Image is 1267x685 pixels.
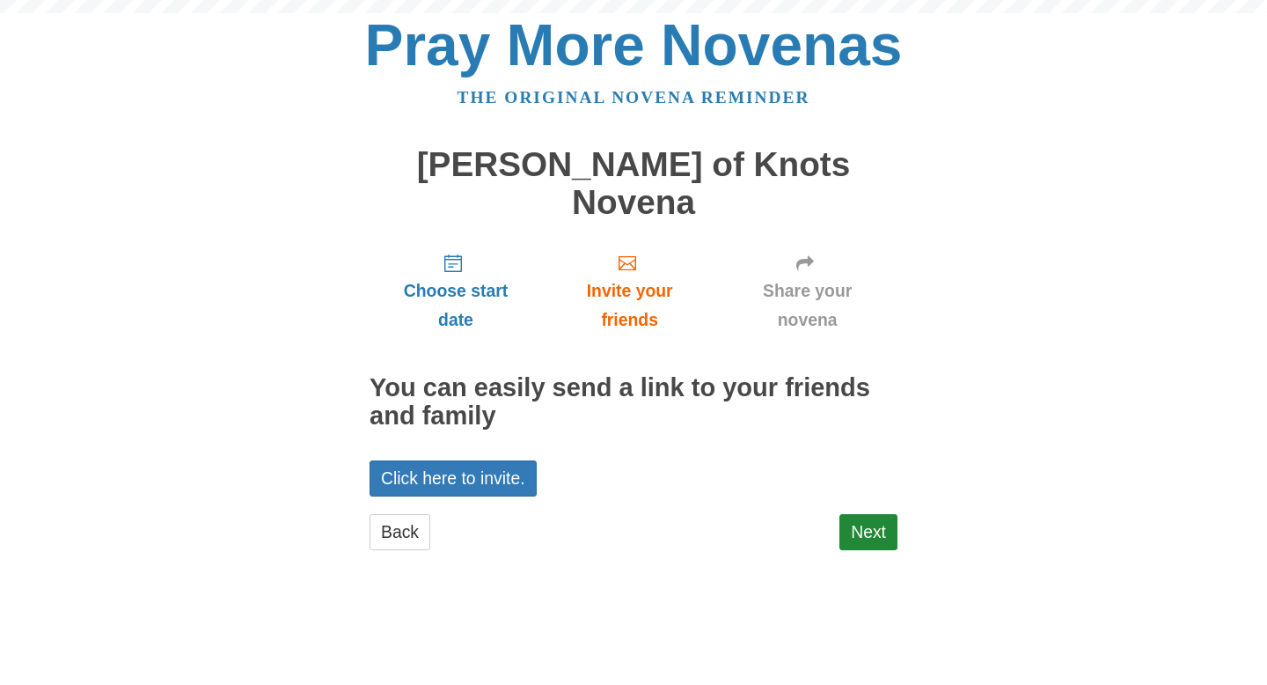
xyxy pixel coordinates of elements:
a: Next [839,514,897,550]
a: Back [370,514,430,550]
a: Pray More Novenas [365,12,903,77]
a: The original novena reminder [458,88,810,107]
span: Choose start date [387,276,524,335]
span: Share your novena [735,276,880,335]
a: Click here to invite. [370,460,537,497]
span: Invite your friends [560,276,699,335]
h1: [PERSON_NAME] of Knots Novena [370,146,897,221]
a: Choose start date [370,239,542,343]
h2: You can easily send a link to your friends and family [370,374,897,431]
a: Invite your friends [542,239,717,343]
a: Share your novena [717,239,897,343]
